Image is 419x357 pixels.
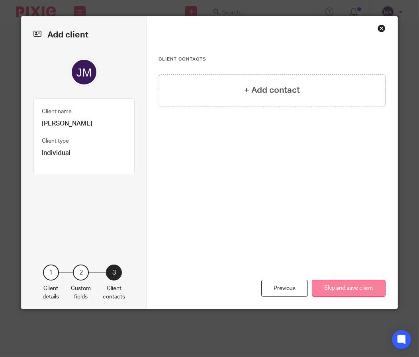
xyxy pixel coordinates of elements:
button: Skip and save client [312,280,386,297]
h4: + Add contact [244,84,300,96]
label: Client name [42,108,72,116]
p: Individual [42,149,126,157]
div: Previous [261,280,308,297]
p: Custom fields [71,284,91,301]
div: 2 [73,265,89,280]
div: 3 [106,265,122,280]
p: Client details [43,284,59,301]
p: [PERSON_NAME] [42,120,126,128]
label: Client type [42,137,69,145]
div: Close this dialog window [378,24,386,32]
h2: Add client [33,28,135,42]
div: 1 [43,265,59,280]
img: svg%3E [70,58,98,86]
p: Client contacts [103,284,125,301]
h3: Client contacts [159,56,386,63]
